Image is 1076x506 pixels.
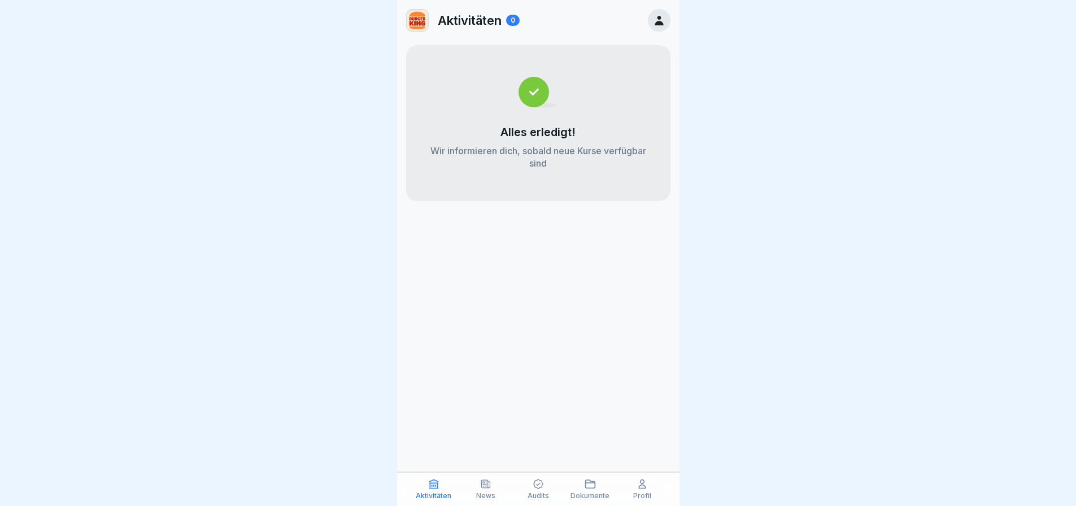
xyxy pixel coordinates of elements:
[438,13,502,28] p: Aktivitäten
[519,77,557,107] img: completed.svg
[476,492,495,500] p: News
[528,492,549,500] p: Audits
[570,492,609,500] p: Dokumente
[500,125,576,139] p: Alles erledigt!
[506,15,520,26] div: 0
[429,145,648,169] p: Wir informieren dich, sobald neue Kurse verfügbar sind
[633,492,651,500] p: Profil
[407,10,428,31] img: w2f18lwxr3adf3talrpwf6id.png
[416,492,451,500] p: Aktivitäten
